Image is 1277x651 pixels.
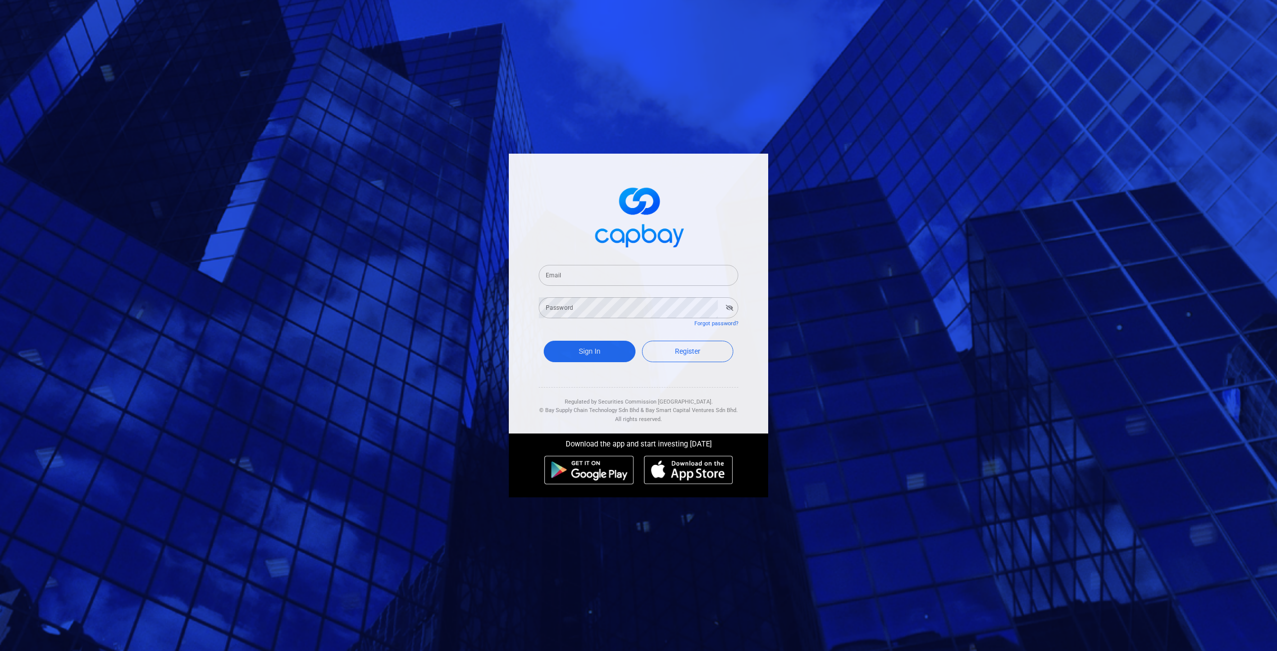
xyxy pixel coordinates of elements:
[645,407,738,414] span: Bay Smart Capital Ventures Sdn Bhd.
[675,347,700,355] span: Register
[642,341,734,362] a: Register
[644,455,733,484] img: ios
[589,179,688,253] img: logo
[539,407,639,414] span: © Bay Supply Chain Technology Sdn Bhd
[694,320,738,327] a: Forgot password?
[539,388,738,424] div: Regulated by Securities Commission [GEOGRAPHIC_DATA]. & All rights reserved.
[544,455,634,484] img: android
[501,434,776,450] div: Download the app and start investing [DATE]
[544,341,636,362] button: Sign In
